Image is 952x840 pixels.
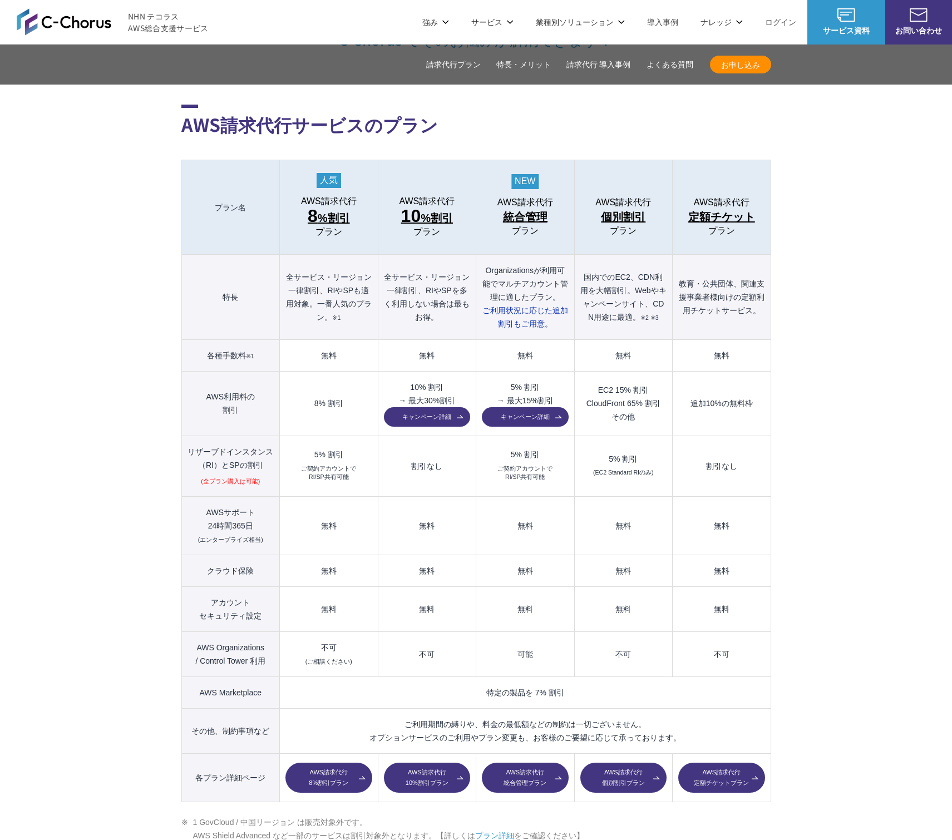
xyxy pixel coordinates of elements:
[181,340,280,372] th: 各種手数料
[181,677,280,709] th: AWS Marketplace
[673,436,771,497] td: 割引なし
[482,407,568,427] a: キャンペーン詳細
[285,196,372,237] a: AWS請求代行 8%割引 プラン
[198,536,263,543] small: (エンタープライズ相当)
[673,587,771,632] td: 無料
[181,160,280,255] th: プラン名
[308,206,318,226] span: 8
[280,255,378,340] th: 全サービス・リージョン一律割引、RIやSPも適用対象。一番人気のプラン。
[574,587,672,632] td: 無料
[378,497,476,555] td: 無料
[497,465,553,482] small: ご契約アカウントで RI/SP共有可能
[201,477,260,486] small: (全プラン購入は可能)
[305,658,352,665] small: (ご相談ください)
[566,59,631,71] a: 請求代行 導入事例
[765,16,796,28] a: ログイン
[647,59,693,71] a: よくある質問
[673,255,771,340] th: 教育・公共団体、関連支援事業者様向けの定額利用チケットサービス。
[181,632,280,677] th: AWS Organizations / Control Tower 利用
[315,227,342,237] span: プラン
[595,197,651,207] span: AWS請求代行
[580,763,667,793] a: AWS請求代行個別割引プラン
[708,226,735,236] span: プラン
[710,59,771,71] span: お申し込み
[476,555,574,587] td: 無料
[413,227,440,237] span: プラン
[574,372,672,436] td: EC2 15% 割引 CloudFront 65% 割引 その他
[378,372,476,436] td: 10% 割引 → 最大30%割引
[378,340,476,372] td: 無料
[673,632,771,677] td: 不可
[280,632,378,677] td: 不可
[384,196,470,237] a: AWS請求代行 10%割引プラン
[280,587,378,632] td: 無料
[401,206,421,226] span: 10
[378,632,476,677] td: 不可
[910,8,928,22] img: お問い合わせ
[580,455,667,463] div: 5% 割引
[574,340,672,372] td: 無料
[378,255,476,340] th: 全サービス・リージョン一律割引、RIやSPを多く利用しない場合は最もお得。
[426,59,481,71] a: 請求代行プラン
[610,226,637,236] span: プラン
[280,709,771,754] td: ご利用期間の縛りや、料金の最低額などの制約は一切ございません。 オプションサービスのご利用やプラン変更も、お客様のご要望に応じて承っております。
[476,255,574,340] th: Organizationsが利用可能でマルチアカウント管理に適したプラン。
[885,24,952,36] span: お問い合わせ
[399,196,455,206] span: AWS請求代行
[574,632,672,677] td: 不可
[476,372,574,436] td: 5% 割引 → 最大15%割引
[678,197,764,236] a: AWS請求代行 定額チケットプラン
[574,555,672,587] td: 無料
[476,340,574,372] td: 無料
[384,763,470,793] a: AWS請求代行10%割引プラン
[181,587,280,632] th: アカウント セキュリティ設定
[280,372,378,436] td: 8% 割引
[181,497,280,555] th: AWSサポート 24時間365日
[181,436,280,497] th: リザーブドインスタンス （RI）とSPの割引
[285,763,372,793] a: AWS請求代行8%割引プラン
[280,677,771,709] td: 特定の製品を 7% 割引
[580,197,667,236] a: AWS請求代行 個別割引プラン
[673,340,771,372] td: 無料
[688,208,755,226] span: 定額チケット
[181,372,280,436] th: AWS利用料の 割引
[17,8,209,35] a: AWS総合支援サービス C-Chorus NHN テコラスAWS総合支援サービス
[308,207,350,227] span: %割引
[496,59,551,71] a: 特長・メリット
[280,555,378,587] td: 無料
[476,632,574,677] td: 可能
[301,196,357,206] span: AWS請求代行
[701,16,743,28] p: ナレッジ
[181,9,771,49] p: C-Chorus でそのお悩みが解消できます！
[536,16,625,28] p: 業種別ソリューション
[574,497,672,555] td: 無料
[640,314,659,321] small: ※2 ※3
[593,468,653,477] small: (EC2 Standard RIのみ)
[482,451,568,458] div: 5% 割引
[673,372,771,436] td: 追加10%の無料枠
[280,497,378,555] td: 無料
[482,197,568,236] a: AWS請求代行 統合管理プラン
[497,197,553,207] span: AWS請求代行
[647,16,678,28] a: 導入事例
[512,226,539,236] span: プラン
[181,255,280,340] th: 特長
[422,16,449,28] p: 強み
[673,555,771,587] td: 無料
[301,465,356,482] small: ご契約アカウントで RI/SP共有可能
[285,451,372,458] div: 5% 割引
[601,208,645,226] span: 個別割引
[332,314,341,321] small: ※1
[378,555,476,587] td: 無料
[378,436,476,497] td: 割引なし
[280,340,378,372] td: 無料
[181,709,280,754] th: その他、制約事項など
[837,8,855,22] img: AWS総合支援サービス C-Chorus サービス資料
[246,353,254,359] small: ※1
[475,831,514,840] a: プラン詳細
[181,555,280,587] th: クラウド保険
[482,306,568,328] span: ご利用状況に応じた
[471,16,514,28] p: サービス
[673,497,771,555] td: 無料
[378,587,476,632] td: 無料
